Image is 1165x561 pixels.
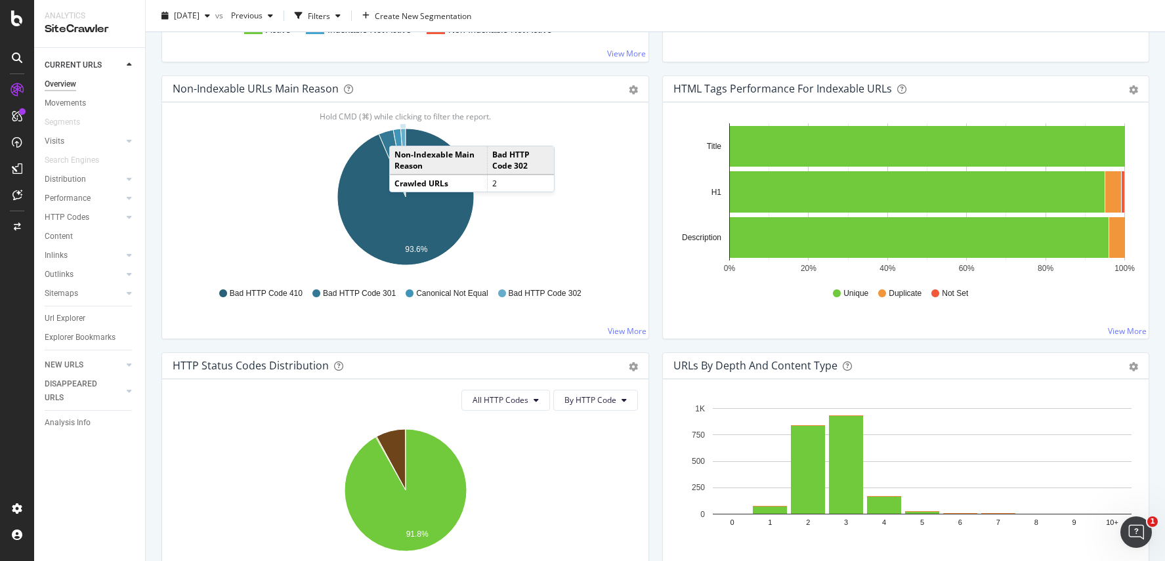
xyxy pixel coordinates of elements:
span: Create New Segmentation [375,10,471,21]
button: By HTTP Code [553,390,638,411]
div: Visits [45,135,64,148]
svg: A chart. [173,123,638,276]
text: 100% [1114,264,1135,273]
div: Content [45,230,73,243]
text: 750 [691,430,704,440]
text: 20% [800,264,816,273]
span: vs [215,10,226,21]
text: Description [681,233,721,242]
div: gear [629,85,638,94]
text: 1K [695,404,705,413]
text: 8 [1034,518,1038,526]
iframe: Intercom live chat [1120,516,1152,548]
svg: A chart. [673,400,1139,552]
span: All HTTP Codes [473,394,528,405]
span: Bad HTTP Code 301 [323,288,396,299]
div: HTTP Codes [45,211,89,224]
a: View More [608,325,646,337]
text: 1 [768,518,772,526]
a: Content [45,230,136,243]
div: Movements [45,96,86,110]
div: Explorer Bookmarks [45,331,116,344]
div: NEW URLS [45,358,83,372]
text: H1 [711,188,721,197]
span: Bad HTTP Code 410 [230,288,303,299]
a: Analysis Info [45,416,136,430]
a: Performance [45,192,123,205]
a: Visits [45,135,123,148]
div: Inlinks [45,249,68,262]
text: 0 [730,518,734,526]
text: 4 [882,518,886,526]
span: Unique [843,288,868,299]
div: DISAPPEARED URLS [45,377,111,405]
a: Search Engines [45,154,112,167]
span: Previous [226,10,263,21]
div: Performance [45,192,91,205]
text: 5 [920,518,923,526]
text: Non-Indexable Not Active [448,24,552,35]
div: URLs by Depth and Content Type [673,359,837,372]
text: 0 [700,510,705,519]
a: DISAPPEARED URLS [45,377,123,405]
div: Non-Indexable URLs Main Reason [173,82,339,95]
td: Non-Indexable Main Reason [390,146,487,175]
button: Filters [289,5,346,26]
button: Create New Segmentation [357,5,477,26]
td: Bad HTTP Code 302 [487,146,554,175]
a: Sitemaps [45,287,123,301]
span: Duplicate [889,288,921,299]
div: Analytics [45,10,135,22]
a: NEW URLS [45,358,123,372]
a: Url Explorer [45,312,136,325]
a: Explorer Bookmarks [45,331,136,344]
span: 2025 Aug. 28th [174,10,200,21]
div: Filters [308,10,330,21]
span: Bad HTTP Code 302 [509,288,582,299]
text: 80% [1038,264,1053,273]
a: Overview [45,77,136,91]
a: Outlinks [45,268,123,281]
text: 0% [723,264,735,273]
div: gear [1129,85,1138,94]
text: 91.8% [406,530,429,539]
div: gear [629,362,638,371]
text: Indexable Not Active [328,24,412,35]
svg: A chart. [673,123,1139,276]
div: Overview [45,77,76,91]
a: View More [607,48,646,59]
text: 2 [806,518,810,526]
text: 250 [691,483,704,492]
div: gear [1129,362,1138,371]
text: 7 [996,518,1000,526]
button: [DATE] [156,5,215,26]
text: Title [706,142,721,151]
div: Analysis Info [45,416,91,430]
text: 3 [844,518,848,526]
div: Distribution [45,173,86,186]
div: Url Explorer [45,312,85,325]
div: SiteCrawler [45,22,135,37]
span: 1 [1147,516,1158,527]
div: Sitemaps [45,287,78,301]
a: CURRENT URLS [45,58,123,72]
span: Not Set [942,288,968,299]
text: 10+ [1106,518,1118,526]
div: CURRENT URLS [45,58,102,72]
text: 500 [691,457,704,466]
div: Search Engines [45,154,99,167]
td: Crawled URLs [390,175,487,192]
button: Previous [226,5,278,26]
text: Active [266,24,291,35]
a: HTTP Codes [45,211,123,224]
div: HTML Tags Performance for Indexable URLs [673,82,892,95]
span: By HTTP Code [564,394,616,405]
text: 6 [958,518,962,526]
div: Outlinks [45,268,74,281]
text: 60% [958,264,974,273]
div: HTTP Status Codes Distribution [173,359,329,372]
a: View More [1108,325,1147,337]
